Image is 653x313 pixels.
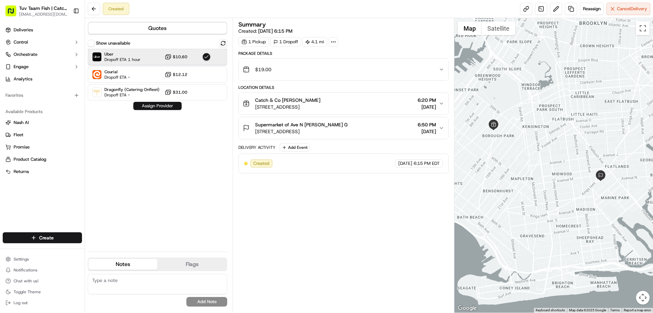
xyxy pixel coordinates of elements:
span: [EMAIL_ADDRESS][DOMAIN_NAME] [19,12,68,17]
span: Analytics [14,76,32,82]
button: Create [3,232,82,243]
a: Fleet [5,132,79,138]
button: Notifications [3,265,82,275]
button: Catch & Co [PERSON_NAME][STREET_ADDRESS]6:20 PM[DATE] [239,93,448,114]
span: Control [14,39,28,45]
span: 6:15 PM EDT [414,160,440,167]
a: Report a map error [624,308,651,312]
span: Created: [238,28,292,34]
button: Tuv Taam Fish | Catch & Co. [19,5,68,12]
span: Pylon [68,115,82,121]
button: Chat with us! [3,276,82,286]
span: Nash AI [14,120,29,126]
span: Uber [104,51,140,57]
span: Returns [14,169,29,175]
a: Product Catalog [5,156,79,162]
div: Available Products [3,106,82,117]
img: Courial [93,70,101,79]
span: Orchestrate [14,51,37,58]
label: Show unavailable [96,40,130,46]
button: Show satellite imagery [482,21,515,35]
button: Promise [3,142,82,153]
img: Dragonfly (Catering Onfleet) [93,88,101,97]
span: $10.60 [173,54,187,60]
span: Deliveries [14,27,33,33]
span: Created [253,160,269,167]
span: [DATE] [418,104,436,110]
button: Notes [88,259,157,270]
button: Assign Provider [133,102,182,110]
div: 1 Pickup [238,37,269,47]
div: Package Details [238,51,448,56]
button: $12.12 [165,71,187,78]
div: 💻 [57,99,63,105]
a: Analytics [3,74,82,84]
a: Powered byPylon [48,115,82,121]
span: 6:20 PM [418,97,436,104]
a: Open this area in Google Maps (opens a new window) [456,304,479,313]
button: $31.00 [165,89,187,96]
span: Notifications [14,267,37,273]
button: CancelDelivery [606,3,650,15]
button: Nash AI [3,117,82,128]
button: Returns [3,166,82,177]
button: Toggle fullscreen view [636,21,650,35]
img: Google [456,304,479,313]
span: Product Catalog [14,156,46,162]
span: Courial [104,69,130,75]
span: Log out [14,300,28,306]
div: Delivery Activity [238,145,275,150]
span: [STREET_ADDRESS] [255,128,348,135]
span: Map data ©2025 Google [569,308,606,312]
button: Flags [157,259,227,270]
button: Product Catalog [3,154,82,165]
div: 4.1 mi [302,37,327,47]
a: Terms (opens in new tab) [610,308,620,312]
img: 1736555255976-a54dd68f-1ca7-489b-9aae-adbdc363a1c4 [7,65,19,77]
div: Start new chat [23,65,112,72]
div: Favorites [3,90,82,101]
img: Uber [93,52,101,61]
button: Log out [3,298,82,308]
span: Dragonfly (Catering Onfleet) [104,87,160,92]
span: [STREET_ADDRESS] [255,104,320,110]
button: Tuv Taam Fish | Catch & Co.[EMAIL_ADDRESS][DOMAIN_NAME] [3,3,70,19]
div: 1 Dropoff [270,37,301,47]
img: Nash [7,7,20,20]
button: Orchestrate [3,49,82,60]
span: API Documentation [64,99,109,106]
button: Map camera controls [636,291,650,304]
span: [DATE] 6:15 PM [258,28,292,34]
button: Keyboard shortcuts [536,308,565,313]
a: Returns [5,169,79,175]
button: Settings [3,254,82,264]
span: Dropoff ETA - [104,92,152,98]
button: $10.60 [165,53,187,60]
button: Quotes [88,23,227,34]
span: Reassign [583,6,601,12]
p: Welcome 👋 [7,27,124,38]
button: Supermarket of Ave N [PERSON_NAME] G[STREET_ADDRESS]6:50 PM[DATE] [239,117,448,139]
span: Promise [14,144,30,150]
span: Knowledge Base [14,99,52,106]
span: Fleet [14,132,23,138]
div: 📗 [7,99,12,105]
span: [DATE] [398,160,412,167]
span: Engage [14,64,29,70]
span: 6:50 PM [418,121,436,128]
span: Dropoff ETA - [104,75,130,80]
a: Nash AI [5,120,79,126]
span: Settings [14,256,29,262]
span: $12.12 [173,72,187,77]
h3: Summary [238,21,266,28]
span: $19.00 [255,66,271,73]
button: Add Event [280,143,310,152]
button: Engage [3,61,82,72]
button: Show street map [458,21,482,35]
span: Create [39,234,54,241]
span: Chat with us! [14,278,38,284]
a: Deliveries [3,25,82,35]
a: Promise [5,144,79,150]
div: Location Details [238,85,448,90]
